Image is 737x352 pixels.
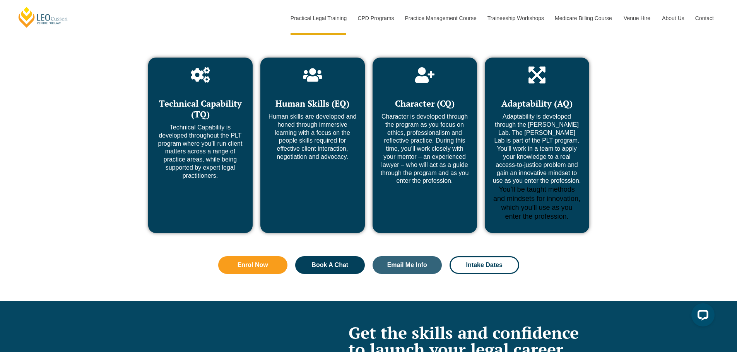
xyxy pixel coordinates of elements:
a: Enrol Now [218,256,288,274]
span: Intake Dates [466,262,503,268]
span: Technical Capability (TQ) [159,98,242,120]
p: Technical Capability is developed throughout the PLT program where you’ll run client matters acro... [156,124,245,180]
a: Traineeship Workshops [482,2,549,35]
a: Practice Management Course [399,2,482,35]
span: Book A Chat [311,262,348,268]
a: Medicare Billing Course [549,2,618,35]
a: Email Me Info [373,256,442,274]
span: Human Skills (EQ) [275,98,349,109]
a: Contact [689,2,720,35]
p: You’ll be taught methods and mindsets for innovation, which you’ll use as you enter the profession. [492,185,581,221]
a: Book A Chat [295,256,365,274]
span: Adaptability (AQ) [501,98,573,109]
p: Human skills are developed and honed through immersive learning with a focus on the people skills... [268,113,357,161]
a: Practical Legal Training [285,2,352,35]
a: [PERSON_NAME] Centre for Law [17,6,69,28]
a: About Us [656,2,689,35]
span: Email Me Info [387,262,427,268]
p: Adaptability is developed through the [PERSON_NAME] Lab. The [PERSON_NAME] Lab is part of the PLT... [492,113,581,185]
a: CPD Programs [352,2,399,35]
p: Character is developed through the program as you focus on ethics, professionalism and reflective... [380,113,469,185]
span: Enrol Now [238,262,268,268]
a: Intake Dates [450,256,519,274]
span: Character (CQ) [395,98,455,109]
iframe: LiveChat chat widget [685,300,718,333]
a: Venue Hire [618,2,656,35]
